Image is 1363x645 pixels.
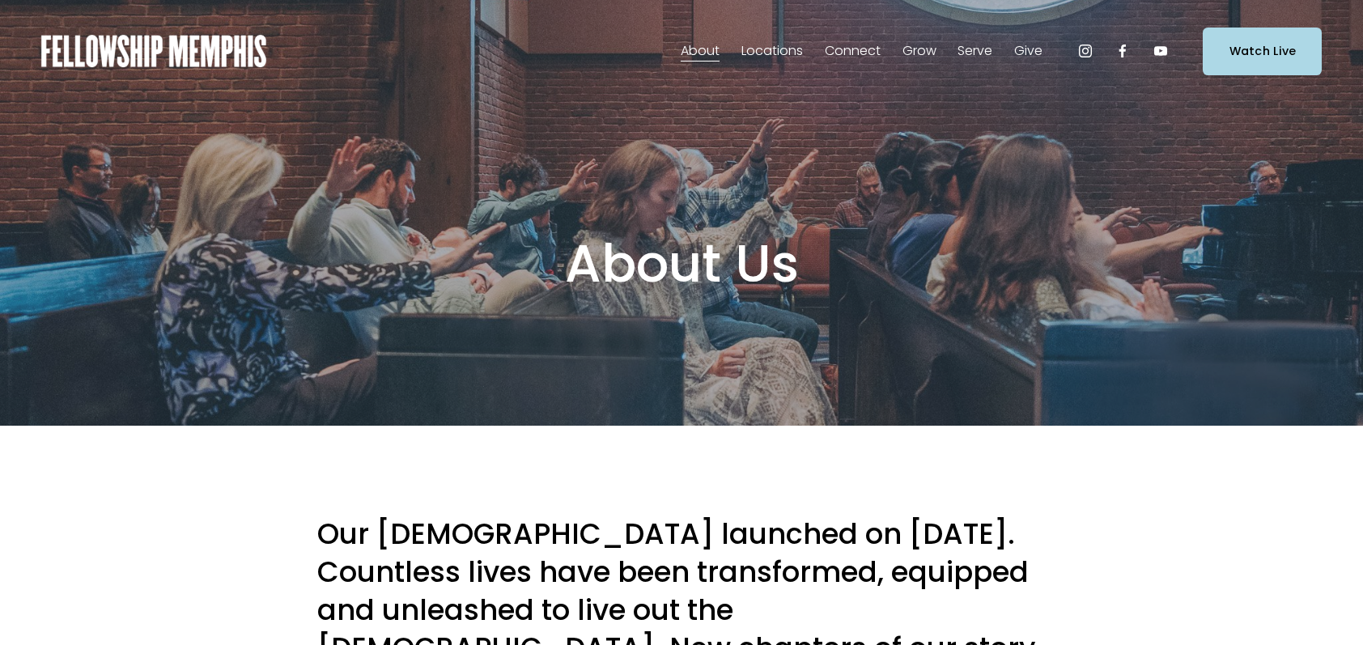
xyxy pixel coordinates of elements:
[1153,43,1169,59] a: YouTube
[681,40,720,63] span: About
[1014,38,1042,64] a: folder dropdown
[741,40,803,63] span: Locations
[825,40,881,63] span: Connect
[317,232,1046,296] h1: About Us
[1203,28,1322,75] a: Watch Live
[741,38,803,64] a: folder dropdown
[1014,40,1042,63] span: Give
[902,40,936,63] span: Grow
[957,40,992,63] span: Serve
[1115,43,1131,59] a: Facebook
[957,38,992,64] a: folder dropdown
[681,38,720,64] a: folder dropdown
[825,38,881,64] a: folder dropdown
[1077,43,1093,59] a: Instagram
[902,38,936,64] a: folder dropdown
[41,35,267,67] img: Fellowship Memphis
